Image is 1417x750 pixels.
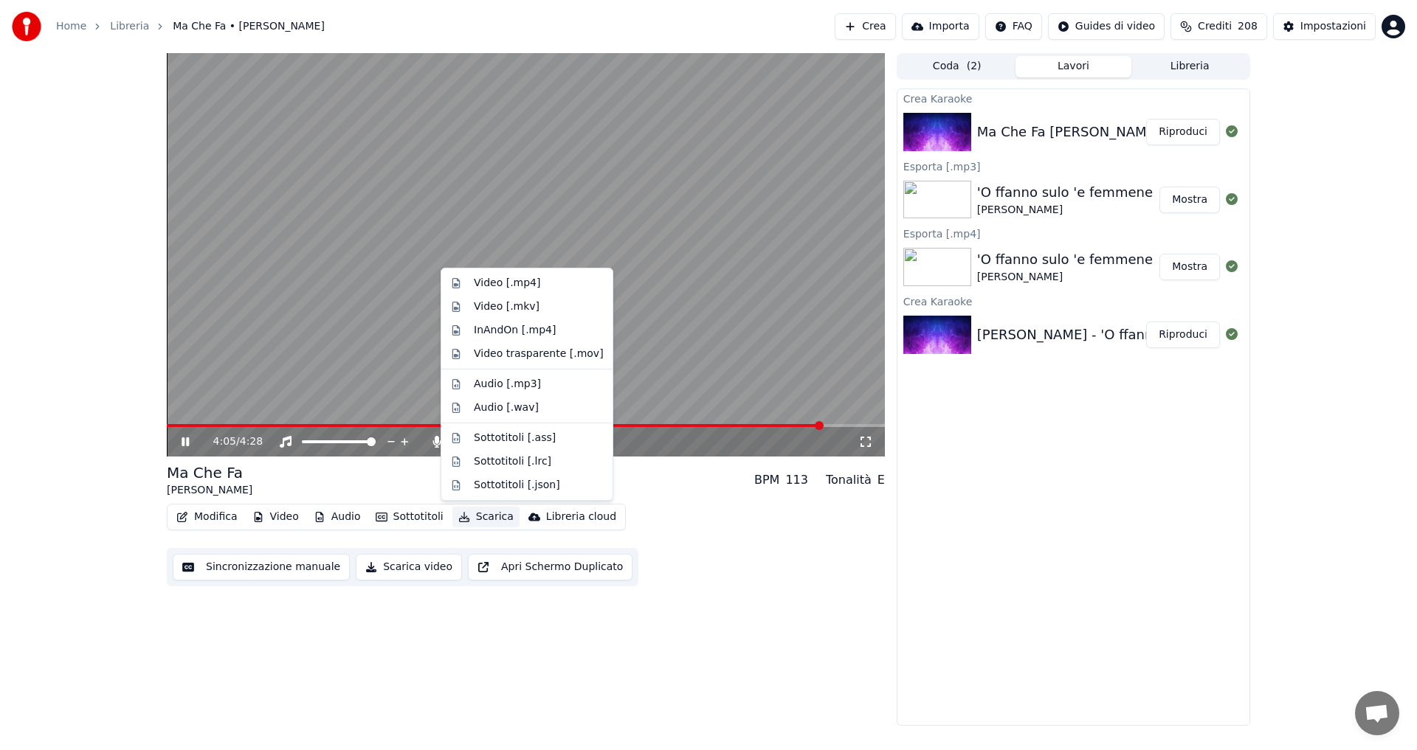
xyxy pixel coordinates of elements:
img: youka [12,12,41,41]
div: Ma Che Fa [PERSON_NAME] [977,122,1160,142]
button: Modifica [170,507,244,527]
button: Guides di video [1048,13,1165,40]
div: Audio [.mp3] [474,377,541,392]
button: Coda [899,56,1016,77]
button: FAQ [985,13,1042,40]
span: Crediti [1198,19,1232,34]
button: Sincronizzazione manuale [173,554,350,580]
div: Aprire la chat [1355,691,1399,735]
div: Video trasparente [.mov] [474,347,604,361]
div: Ma Che Fa [167,462,252,483]
span: Ma Che Fa • [PERSON_NAME] [173,19,325,34]
div: Crea Karaoke [897,89,1249,107]
button: Apri Schermo Duplicato [468,554,632,580]
div: 'O ffanno sulo 'e femmene [977,249,1153,270]
button: Scarica video [356,554,462,580]
div: InAndOn [.mp4] [474,323,556,338]
div: 'O ffanno sulo 'e femmene [977,182,1153,203]
button: Crediti208 [1171,13,1267,40]
div: [PERSON_NAME] [977,270,1153,285]
div: Video [.mp4] [474,276,540,291]
span: 208 [1238,19,1258,34]
div: Audio [.wav] [474,400,539,415]
button: Importa [902,13,979,40]
div: / [213,434,249,449]
button: Crea [835,13,895,40]
button: Video [246,507,305,527]
div: Crea Karaoke [897,292,1249,310]
button: Riproduci [1146,322,1220,348]
button: Riproduci [1146,119,1220,145]
div: E [878,471,885,489]
div: Sottotitoli [.json] [474,478,560,493]
nav: breadcrumb [56,19,325,34]
div: Esporta [.mp4] [897,224,1249,242]
div: Esporta [.mp3] [897,157,1249,175]
div: [PERSON_NAME] [167,483,252,498]
a: Libreria [110,19,149,34]
div: [PERSON_NAME] [977,203,1153,218]
div: Sottotitoli [.ass] [474,431,556,445]
div: Video [.mkv] [474,299,539,314]
div: Impostazioni [1300,19,1366,34]
button: Mostra [1159,254,1220,280]
a: Home [56,19,86,34]
span: 4:28 [240,434,263,449]
div: Tonalità [826,471,872,489]
button: Impostazioni [1273,13,1376,40]
button: Libreria [1131,56,1248,77]
button: Audio [308,507,367,527]
button: Scarica [452,507,520,527]
button: Lavori [1016,56,1132,77]
div: 113 [785,471,808,489]
div: Libreria cloud [546,510,616,524]
div: BPM [754,471,779,489]
div: [PERSON_NAME] - 'O ffanno sulo 'e femmene [977,324,1277,345]
button: Mostra [1159,187,1220,213]
div: Sottotitoli [.lrc] [474,454,551,469]
span: 4:05 [213,434,236,449]
button: Sottotitoli [370,507,449,527]
span: ( 2 ) [967,59,982,74]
